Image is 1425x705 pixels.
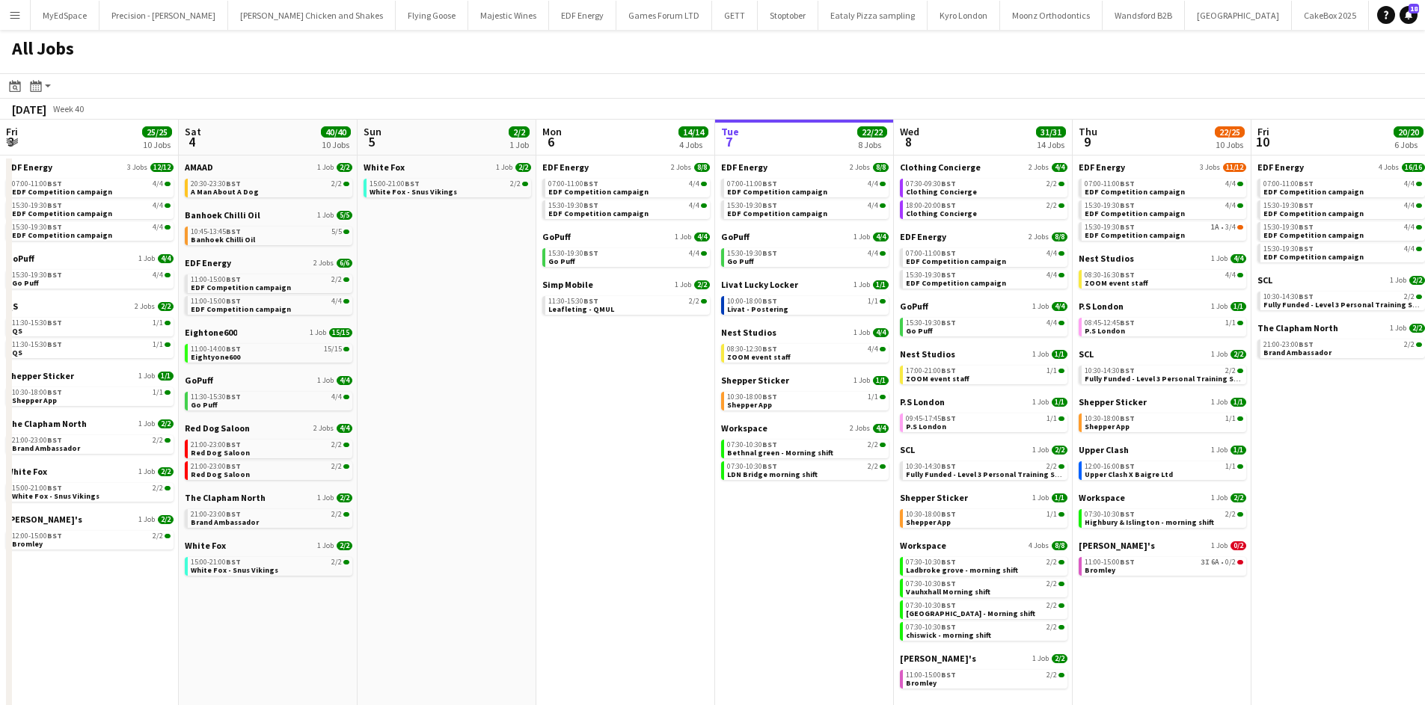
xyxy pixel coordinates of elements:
[900,231,1067,301] div: EDF Energy2 Jobs8/807:00-11:00BST4/4EDF Competition campaign15:30-19:30BST4/4EDF Competition camp...
[364,161,531,200] div: White Fox1 Job2/215:00-21:00BST2/2White Fox - Snus Vikings
[191,228,241,235] span: 10:45-13:45
[47,179,62,188] span: BST
[12,326,22,336] span: QS
[721,161,767,173] span: EDF Energy
[185,209,260,221] span: Banhoek Chilli Oil
[1263,179,1422,196] a: 07:00-11:00BST4/4EDF Competition campaign
[900,161,1067,173] a: Clothing Concierge2 Jobs4/4
[1085,319,1135,327] span: 08:45-12:45
[153,271,163,279] span: 4/4
[191,235,255,244] span: Banhoek Chilli Oil
[1079,161,1246,173] a: EDF Energy3 Jobs11/12
[496,163,512,172] span: 1 Job
[548,179,707,196] a: 07:00-11:00BST4/4EDF Competition campaign
[191,187,259,197] span: A Man About A Dog
[153,180,163,188] span: 4/4
[1120,270,1135,280] span: BST
[226,179,241,188] span: BST
[153,202,163,209] span: 4/4
[331,180,342,188] span: 2/2
[727,209,827,218] span: EDF Competition campaign
[1299,244,1314,253] span: BST
[928,1,1000,30] button: Kyro London
[542,161,710,231] div: EDF Energy2 Jobs8/807:00-11:00BST4/4EDF Competition campaign15:30-19:30BST4/4EDF Competition camp...
[762,248,777,258] span: BST
[12,202,62,209] span: 15:30-19:30
[1409,324,1425,333] span: 2/2
[906,270,1064,287] a: 15:30-19:30BST4/4EDF Competition campaign
[906,209,977,218] span: Clothing Concierge
[1263,252,1364,262] span: EDF Competition campaign
[1085,326,1125,336] span: P.S London
[941,200,956,210] span: BST
[727,179,886,196] a: 07:00-11:00BST4/4EDF Competition campaign
[405,179,420,188] span: BST
[906,200,1064,218] a: 18:00-20:00BST2/2Clothing Concierge
[12,319,62,327] span: 11:30-15:30
[6,161,174,253] div: EDF Energy3 Jobs12/1207:00-11:00BST4/4EDF Competition campaign15:30-19:30BST4/4EDF Competition ca...
[762,200,777,210] span: BST
[906,202,956,209] span: 18:00-20:00
[12,318,171,335] a: 11:30-15:30BST1/1QS
[191,283,291,292] span: EDF Competition campaign
[868,250,878,257] span: 4/4
[1225,180,1236,188] span: 4/4
[1390,276,1406,285] span: 1 Job
[721,327,889,338] a: Nest Studios1 Job4/4
[1046,250,1057,257] span: 4/4
[906,248,1064,265] a: 07:00-11:00BST4/4EDF Competition campaign
[900,301,928,312] span: GoPuff
[900,231,1067,242] a: EDF Energy2 Jobs8/8
[1085,224,1135,231] span: 15:30-19:30
[1103,1,1185,30] button: Wandsford B2B
[854,280,870,289] span: 1 Job
[1223,163,1246,172] span: 11/12
[515,163,531,172] span: 2/2
[906,319,956,327] span: 15:30-19:30
[721,279,798,290] span: Livat Lucky Locker
[47,222,62,232] span: BST
[548,187,649,197] span: EDF Competition campaign
[1046,319,1057,327] span: 4/4
[1085,209,1185,218] span: EDF Competition campaign
[185,327,237,338] span: Eightone600
[1085,271,1135,279] span: 08:30-16:30
[337,163,352,172] span: 2/2
[228,1,396,30] button: [PERSON_NAME] Chicken and Shakes
[6,301,174,370] div: QS2 Jobs2/211:30-15:30BST1/1QS11:30-15:30BST1/1QS
[818,1,928,30] button: Eataly Pizza sampling
[6,301,174,312] a: QS2 Jobs2/2
[583,179,598,188] span: BST
[47,270,62,280] span: BST
[906,250,956,257] span: 07:00-11:00
[1000,1,1103,30] button: Moonz Orthodontics
[191,274,349,292] a: 11:00-15:00BST2/2EDF Competition campaign
[1052,233,1067,241] span: 8/8
[185,161,352,173] a: AMAAD1 Job2/2
[127,163,147,172] span: 3 Jobs
[1299,222,1314,232] span: BST
[1263,222,1422,239] a: 15:30-19:30BST4/4EDF Competition campaign
[191,180,241,188] span: 20:30-23:30
[1211,224,1219,231] span: 1A
[396,1,468,30] button: Flying Goose
[185,327,352,338] a: Eightone6001 Job15/15
[12,222,171,239] a: 15:30-19:30BST4/4EDF Competition campaign
[185,257,352,268] a: EDF Energy2 Jobs6/6
[1085,230,1185,240] span: EDF Competition campaign
[1211,254,1228,263] span: 1 Job
[1029,233,1049,241] span: 2 Jobs
[1079,253,1246,264] a: Nest Studios1 Job4/4
[191,227,349,244] a: 10:45-13:45BST5/5Banhoek Chilli Oil
[1085,222,1243,239] a: 15:30-19:30BST1A•3/4EDF Competition campaign
[583,200,598,210] span: BST
[727,250,777,257] span: 15:30-19:30
[1257,274,1425,286] a: SCL1 Job2/2
[1200,163,1220,172] span: 3 Jobs
[12,224,62,231] span: 15:30-19:30
[762,296,777,306] span: BST
[364,161,531,173] a: White Fox1 Job2/2
[1400,6,1418,24] a: 18
[671,163,691,172] span: 2 Jobs
[191,179,349,196] a: 20:30-23:30BST2/2A Man About A Dog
